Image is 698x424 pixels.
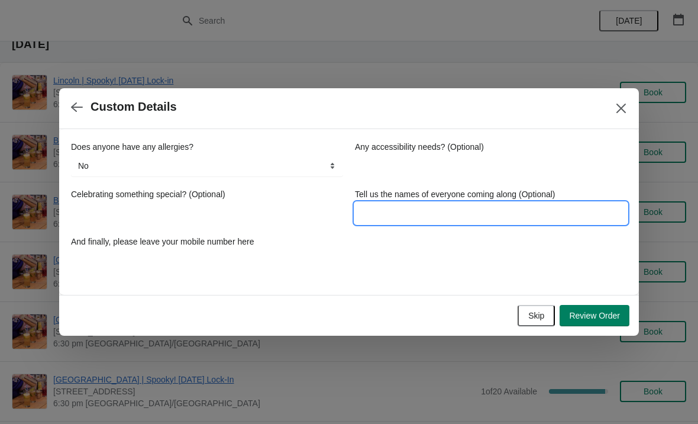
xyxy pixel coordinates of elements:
[569,311,620,320] span: Review Order
[71,141,193,153] label: Does anyone have any allergies?
[355,141,484,153] label: Any accessibility needs? (Optional)
[560,305,629,326] button: Review Order
[610,98,632,119] button: Close
[355,188,555,200] label: Tell us the names of everyone coming along (Optional)
[71,188,225,200] label: Celebrating something special? (Optional)
[518,305,555,326] button: Skip
[528,311,544,320] span: Skip
[91,100,177,114] h2: Custom Details
[71,236,254,248] label: And finally, please leave your mobile number here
